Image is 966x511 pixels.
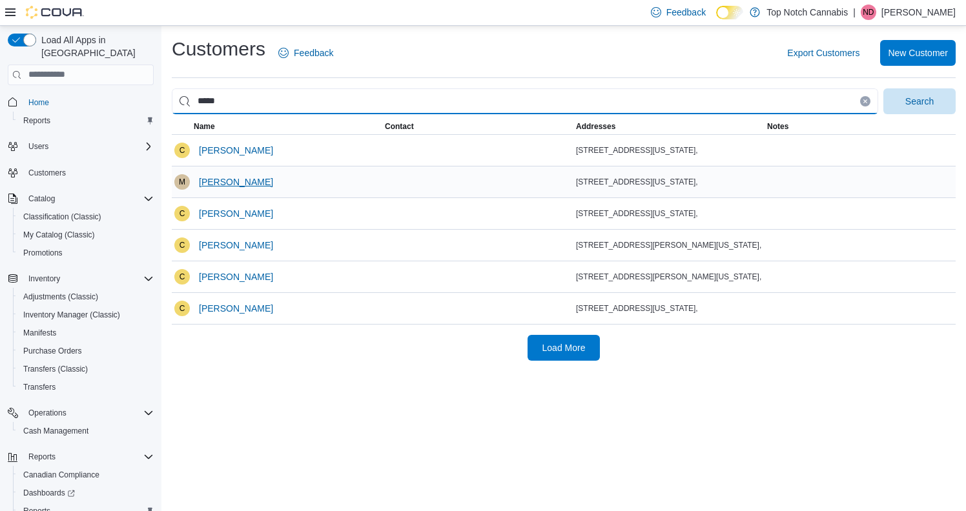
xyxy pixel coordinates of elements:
span: Inventory [23,271,154,286]
div: [STREET_ADDRESS][US_STATE], [576,303,762,314]
span: Purchase Orders [23,346,82,356]
button: Search [883,88,956,114]
span: [PERSON_NAME] [199,270,273,283]
button: Users [23,139,54,154]
a: Reports [18,113,56,128]
span: Inventory Manager (Classic) [18,307,154,323]
span: [PERSON_NAME] [199,144,273,157]
span: C [180,206,185,221]
button: Classification (Classic) [13,208,159,226]
div: [STREET_ADDRESS][US_STATE], [576,145,762,155]
span: M [179,174,185,190]
button: Canadian Compliance [13,466,159,484]
button: Customers [3,163,159,182]
button: [PERSON_NAME] [194,264,278,290]
div: Nick Duperry [861,5,876,20]
span: Cash Management [18,423,154,439]
a: Transfers (Classic) [18,361,93,377]
button: Operations [3,404,159,422]
p: | [853,5,856,20]
span: [PERSON_NAME] [199,207,273,220]
span: Operations [28,408,67,418]
span: Promotions [23,248,63,258]
span: Manifests [18,325,154,341]
span: Transfers (Classic) [18,361,154,377]
span: Customers [28,168,66,178]
span: C [180,143,185,158]
span: Operations [23,405,154,421]
button: Transfers (Classic) [13,360,159,378]
span: Home [28,97,49,108]
button: [PERSON_NAME] [194,296,278,321]
span: Contact [385,121,414,132]
p: [PERSON_NAME] [881,5,956,20]
input: Dark Mode [716,6,743,19]
span: C [180,237,185,253]
div: Casey [174,206,190,221]
a: Home [23,95,54,110]
button: New Customer [880,40,956,66]
button: Manifests [13,324,159,342]
span: Reports [23,449,154,465]
a: Dashboards [18,485,80,501]
span: Load More [542,341,586,354]
div: Casey [174,143,190,158]
button: Users [3,137,159,155]
span: Home [23,94,154,110]
span: Users [23,139,154,154]
span: Addresses [576,121,615,132]
span: Cash Management [23,426,88,436]
button: Reports [3,448,159,466]
a: Customers [23,165,71,181]
button: [PERSON_NAME] [194,201,278,226]
a: Cash Management [18,423,94,439]
a: Transfers [18,379,61,395]
button: Export Customers [782,40,865,66]
span: Canadian Compliance [18,467,154,483]
a: Dashboards [13,484,159,502]
img: Cova [26,6,84,19]
div: [STREET_ADDRESS][US_STATE], [576,208,762,219]
button: Adjustments (Classic) [13,288,159,306]
a: Canadian Compliance [18,467,105,483]
span: [PERSON_NAME] [199,302,273,315]
button: [PERSON_NAME] [194,169,278,195]
span: [PERSON_NAME] [199,175,273,188]
span: [PERSON_NAME] [199,239,273,252]
button: Home [3,93,159,112]
span: Catalog [28,194,55,204]
span: Reports [18,113,154,128]
a: Promotions [18,245,68,261]
span: Transfers [18,379,154,395]
span: Search [905,95,934,108]
a: Inventory Manager (Classic) [18,307,125,323]
span: C [180,269,185,285]
div: Casey [174,269,190,285]
span: Inventory Manager (Classic) [23,310,120,320]
span: New Customer [888,46,948,59]
span: Export Customers [787,46,859,59]
a: My Catalog (Classic) [18,227,100,243]
p: Top Notch Cannabis [766,5,848,20]
span: Transfers (Classic) [23,364,88,374]
span: Dashboards [18,485,154,501]
span: Catalog [23,191,154,206]
button: Catalog [23,191,60,206]
span: Adjustments (Classic) [23,292,98,302]
div: [STREET_ADDRESS][PERSON_NAME][US_STATE], [576,272,762,282]
span: Dashboards [23,488,75,498]
button: [PERSON_NAME] [194,137,278,163]
span: Reports [23,115,50,126]
span: My Catalog (Classic) [18,227,154,243]
span: Load All Apps in [GEOGRAPHIC_DATA] [36,34,154,59]
span: Feedback [666,6,706,19]
button: Operations [23,405,72,421]
button: Catalog [3,190,159,208]
a: Purchase Orders [18,343,87,359]
div: Casey [174,301,190,316]
button: Reports [13,112,159,130]
span: Adjustments (Classic) [18,289,154,305]
span: Inventory [28,274,60,284]
span: Users [28,141,48,152]
h1: Customers [172,36,265,62]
